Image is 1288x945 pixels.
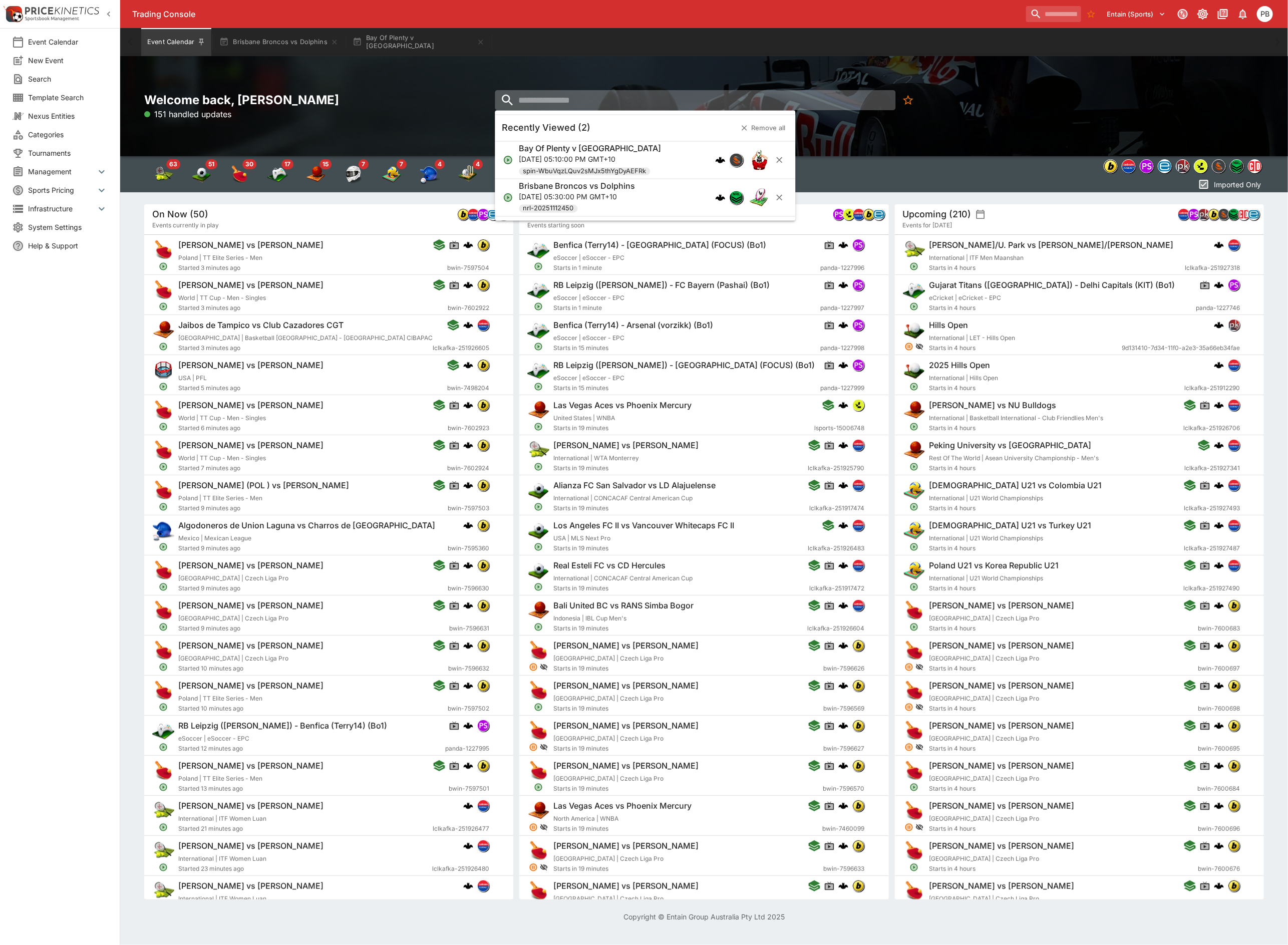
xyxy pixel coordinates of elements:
img: table_tennis.png [152,640,174,662]
button: Bay Of Plenty v [GEOGRAPHIC_DATA] [347,28,491,56]
span: 4 [473,159,483,169]
img: championdata.png [1248,160,1261,173]
span: panda-1227746 [1195,303,1239,313]
img: logo-cerberus.svg [838,520,848,530]
span: panda-1227996 [820,263,864,273]
button: Toggle light/dark mode [1194,5,1212,23]
img: logo-cerberus.svg [463,240,473,250]
img: logo-cerberus.svg [838,280,848,290]
span: 30 [242,159,256,169]
h6: Peking University vs [GEOGRAPHIC_DATA] [929,440,1091,451]
h6: Benfica (Terry14) - Arsenal (vorzikk) (Bo1) [553,320,713,331]
span: 9d131410-7d34-11f0-a2e3-35a66eb34fae [1121,343,1239,353]
img: esports.png [527,239,549,261]
h6: [PERSON_NAME] vs [PERSON_NAME] [929,641,1074,651]
img: betradar.png [873,209,884,220]
span: lclkafka-251927341 [1184,463,1239,473]
img: lsports.jpeg [1194,160,1207,173]
button: Peter Bishop [1254,3,1276,25]
h6: 2025 Hills Open [929,360,990,371]
img: bwin.png [853,640,864,651]
span: bwin-7596570 [823,784,864,794]
img: bwin.png [478,400,489,411]
h6: [PERSON_NAME] vs [PERSON_NAME] [929,721,1074,731]
h6: Jaibos de Tampico vs Club Cazadores CGT [178,320,344,331]
div: bwin [1104,159,1118,173]
button: Connected to PK [1174,5,1192,23]
span: lclkafka-251925790 [808,463,864,473]
img: esports.png [527,319,549,341]
img: betradar.png [488,209,499,220]
img: golf.png [903,319,925,341]
h6: Benfica (Terry14) - [GEOGRAPHIC_DATA] (FOCUS) (Bo1) [553,240,766,250]
img: rugby_league.png [750,187,770,207]
img: basketball [305,164,326,184]
div: Baseball [420,164,440,184]
img: lclkafka.png [478,320,489,331]
span: bwin-7596626 [823,664,864,674]
img: bwin.png [1104,160,1117,173]
span: bwin-7597501 [449,784,489,794]
img: table_tennis.png [527,680,549,702]
img: baseball.png [152,519,174,541]
img: table_tennis.png [903,640,925,662]
img: lclkafka.png [1228,520,1239,531]
img: logo-cerberus.svg [838,681,848,691]
img: golf.png [903,359,925,381]
span: lclkafka-251926706 [1183,423,1239,433]
div: Cricket [458,164,478,184]
img: table_tennis.png [152,760,174,782]
img: lsports.jpeg [843,209,854,220]
input: search [1026,6,1081,22]
img: table_tennis.png [152,559,174,581]
span: lsports-15006748 [814,423,864,433]
div: Soccer [191,164,211,184]
h6: [PERSON_NAME] vs [PERSON_NAME] [178,681,324,691]
img: lclkafka.png [1122,160,1135,173]
h6: RB Leipzig ([PERSON_NAME]) - FC Bayern (Pashai) (Bo1) [553,280,770,290]
img: pandascore.png [853,279,864,290]
img: lclkafka.png [468,209,479,220]
img: table_tennis.png [527,720,549,742]
img: bwin.png [1228,600,1239,611]
img: basketball.png [527,599,549,621]
img: pricekinetics.png [1176,160,1189,173]
h6: [PERSON_NAME] vs [PERSON_NAME] [929,600,1074,611]
span: 4 [435,159,445,169]
span: lclkafka-251917474 [809,503,864,513]
img: volleyball.png [903,519,925,541]
img: logo-cerberus.svg [463,721,473,731]
img: bwin.png [853,720,864,731]
div: Volleyball [382,164,402,184]
img: logo-cerberus.svg [463,641,473,651]
span: bwin-7597503 [448,503,489,513]
img: soccer.png [527,479,549,501]
img: table_tennis.png [903,680,925,702]
h6: [DEMOGRAPHIC_DATA] U21 vs Turkey U21 [929,520,1091,531]
img: esports.png [903,279,925,301]
span: lclkafka-251927318 [1184,263,1239,273]
img: soccer [191,164,211,184]
span: lclkafka-251926604 [807,623,864,634]
span: 15 [319,159,332,169]
img: lclkafka.png [1178,209,1189,220]
div: championdata [1248,159,1262,173]
img: logo-cerberus.svg [1213,560,1223,570]
h2: Welcome back, [PERSON_NAME] [144,92,513,108]
img: bwin.png [478,480,489,491]
span: bwin-7600683 [1197,623,1239,634]
span: bwin-7596627 [823,744,864,754]
img: logo-cerberus.svg [1213,320,1223,330]
img: logo-cerberus.svg [463,440,473,450]
div: Peter Bishop [1257,6,1273,22]
div: Table Tennis [229,164,249,184]
h6: Alianza FC San Salvador vs LD Alajuelense [553,480,716,491]
h6: [PERSON_NAME] vs [PERSON_NAME] [178,560,324,571]
h6: [PERSON_NAME] vs [PERSON_NAME] [178,641,324,651]
img: logo-cerberus.svg [716,192,726,202]
span: lclkafka-251926605 [433,343,489,353]
button: settings [976,209,986,219]
span: lclkafka-251926483 [808,543,864,553]
img: lclkafka.png [1228,360,1239,371]
img: basketball.png [903,399,925,421]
